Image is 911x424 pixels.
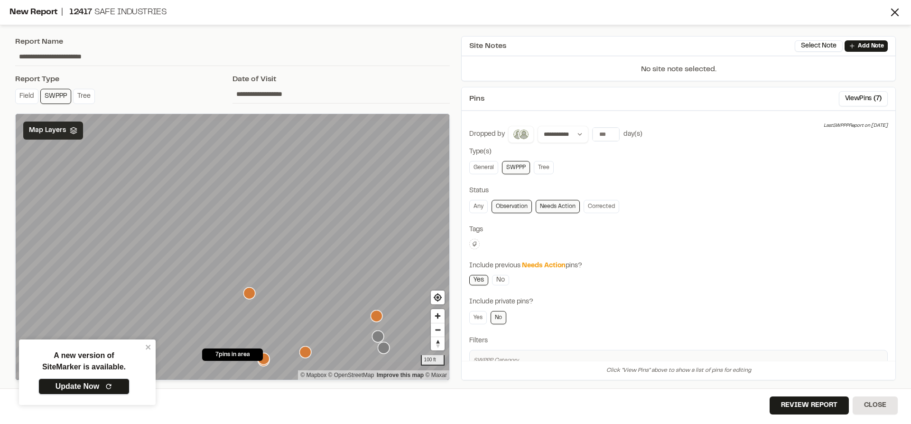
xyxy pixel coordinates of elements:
a: SWPPP [502,161,530,174]
a: Corrected [584,200,619,213]
a: General [469,161,498,174]
div: Date of Visit [232,74,450,85]
button: Find my location [431,291,445,304]
button: close [145,343,152,351]
p: A new version of SiteMarker is available. [42,350,126,373]
span: Zoom out [431,323,445,337]
span: Pins [469,93,484,104]
div: SWPPP Category [474,356,883,365]
div: Tags [469,225,888,235]
img: Raphael Betit [518,129,530,140]
div: Include previous pins? [469,261,888,271]
div: Status [469,186,888,196]
button: Zoom out [431,323,445,337]
div: Map marker [372,330,384,343]
div: Click "View Pins" above to show a list of pins for editing [462,361,895,380]
button: Edit Tags [469,239,480,249]
span: ( 7 ) [874,94,882,104]
span: 7 pins in area [215,350,250,359]
a: Tree [534,161,554,174]
a: Yes [469,275,488,285]
button: Zoom in [431,309,445,323]
span: Safe Industries [94,9,167,16]
a: Observation [492,200,532,213]
a: No [491,311,506,324]
span: Reset bearing to north [431,337,445,350]
button: Close [853,396,898,415]
p: No site note selected. [462,64,895,81]
canvas: Map [16,114,449,380]
p: Add Note [858,42,884,50]
a: Update Now [38,378,130,395]
a: Needs Action [536,200,580,213]
div: Report Name [15,36,450,47]
a: OpenStreetMap [328,372,374,378]
div: 100 ft [421,355,445,366]
img: Katlyn Thomasson [512,129,524,140]
a: Map feedback [377,372,424,378]
div: Map marker [243,287,256,300]
div: Report Type [15,74,232,85]
button: Katlyn Thomasson, Raphael Betit [508,126,534,143]
span: Site Notes [469,40,506,52]
button: Reset bearing to north [431,337,445,350]
a: No [492,275,509,285]
div: Filters [469,336,888,346]
a: Maxar [425,372,447,378]
div: Map marker [371,310,383,322]
div: Last SWPPP Report on [DATE] [824,122,888,130]
div: day(s) [623,129,642,140]
a: Any [469,200,488,213]
button: Select Note [795,40,843,52]
div: New Report [9,6,888,19]
a: Mapbox [300,372,326,378]
div: Type(s) [469,147,888,157]
div: Include private pins? [469,297,888,307]
div: Map marker [378,342,390,354]
div: Map marker [299,346,312,358]
div: Map marker [258,353,270,365]
a: Yes [469,311,487,324]
button: ViewPins (7) [839,91,888,106]
button: Review Report [770,396,849,415]
span: Needs Action [522,263,566,269]
div: Dropped by [469,129,505,140]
